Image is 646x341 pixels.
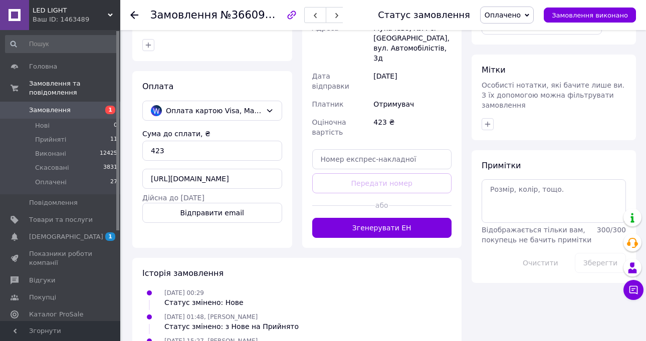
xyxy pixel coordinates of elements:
[33,15,120,24] div: Ваш ID: 1463489
[623,280,643,300] button: Чат з покупцем
[142,268,224,278] span: Історія замовлення
[312,72,349,90] span: Дата відправки
[312,24,339,32] span: Адреса
[312,118,346,136] span: Оціночна вартість
[371,19,454,67] div: Мукачево, №7: с. [GEOGRAPHIC_DATA], вул. Автомобілістів, 3д
[29,293,56,302] span: Покупці
[103,163,117,172] span: 3831
[371,95,454,113] div: Отримувач
[29,232,103,241] span: [DEMOGRAPHIC_DATA]
[100,149,117,158] span: 12425
[5,35,118,53] input: Пошук
[35,121,50,130] span: Нові
[29,249,93,267] span: Показники роботи компанії
[150,9,218,21] span: Замовлення
[130,10,138,20] div: Повернутися назад
[597,226,626,234] span: 300 / 300
[33,6,108,15] span: LED LIGHT
[35,178,67,187] span: Оплачені
[544,8,636,23] button: Замовлення виконано
[142,194,204,202] span: Дійсна до [DATE]
[312,100,344,108] span: Платник
[371,113,454,141] div: 423 ₴
[371,67,454,95] div: [DATE]
[29,310,83,319] span: Каталог ProSale
[312,218,452,238] button: Згенерувати ЕН
[29,276,55,285] span: Відгуки
[552,12,628,19] span: Замовлення виконано
[35,149,66,158] span: Виконані
[164,297,244,307] div: Статус змінено: Нове
[29,215,93,224] span: Товари та послуги
[482,81,624,109] span: Особисті нотатки, які бачите лише ви. З їх допомогою можна фільтрувати замовлення
[164,289,204,296] span: [DATE] 00:29
[105,106,115,114] span: 1
[35,163,69,172] span: Скасовані
[105,232,115,241] span: 1
[166,105,262,116] span: Оплата картою Visa, Mastercard - WayForPay
[142,203,282,223] button: Відправити email
[485,11,521,19] span: Оплачено
[482,161,521,170] span: Примітки
[142,82,173,91] span: Оплата
[164,321,299,331] div: Статус змінено: з Нове на Прийнято
[164,313,258,320] span: [DATE] 01:48, [PERSON_NAME]
[29,79,120,97] span: Замовлення та повідомлення
[482,65,506,75] span: Мітки
[375,200,389,210] span: або
[221,9,292,21] span: №366096487
[312,149,452,169] input: Номер експрес-накладної
[35,135,66,144] span: Прийняті
[29,62,57,71] span: Головна
[114,121,117,130] span: 0
[142,130,210,138] label: Сума до сплати, ₴
[29,198,78,207] span: Повідомлення
[29,106,71,115] span: Замовлення
[110,135,117,144] span: 11
[482,226,591,244] span: Відображається тільки вам, покупець не бачить примітки
[110,178,117,187] span: 27
[378,10,470,20] div: Статус замовлення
